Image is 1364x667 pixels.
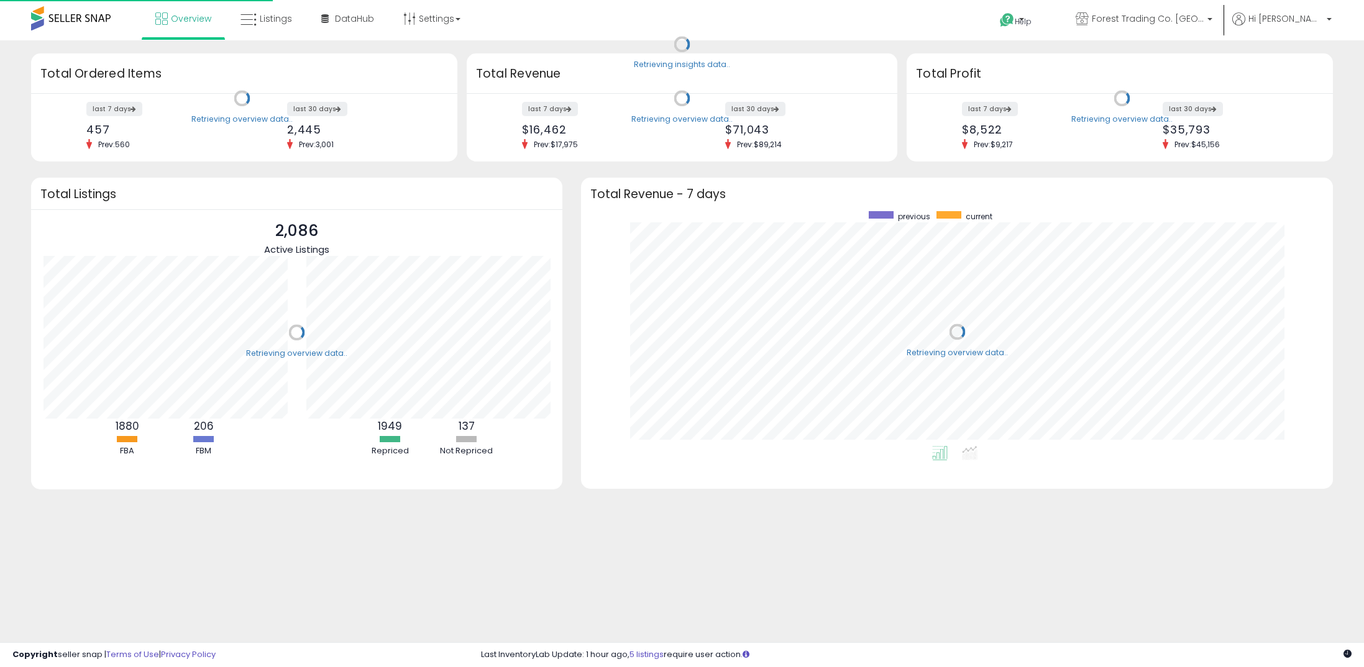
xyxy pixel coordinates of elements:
div: Retrieving overview data.. [631,114,733,125]
span: Forest Trading Co. [GEOGRAPHIC_DATA] [1092,12,1204,25]
span: Help [1015,16,1032,27]
a: Help [990,3,1056,40]
span: Listings [260,12,292,25]
span: Hi [PERSON_NAME] [1248,12,1323,25]
div: Retrieving overview data.. [1071,114,1173,125]
span: Overview [171,12,211,25]
a: Hi [PERSON_NAME] [1232,12,1332,40]
div: Retrieving overview data.. [907,347,1008,358]
i: Get Help [999,12,1015,28]
div: Retrieving overview data.. [246,348,347,359]
div: Retrieving overview data.. [191,114,293,125]
span: DataHub [335,12,374,25]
